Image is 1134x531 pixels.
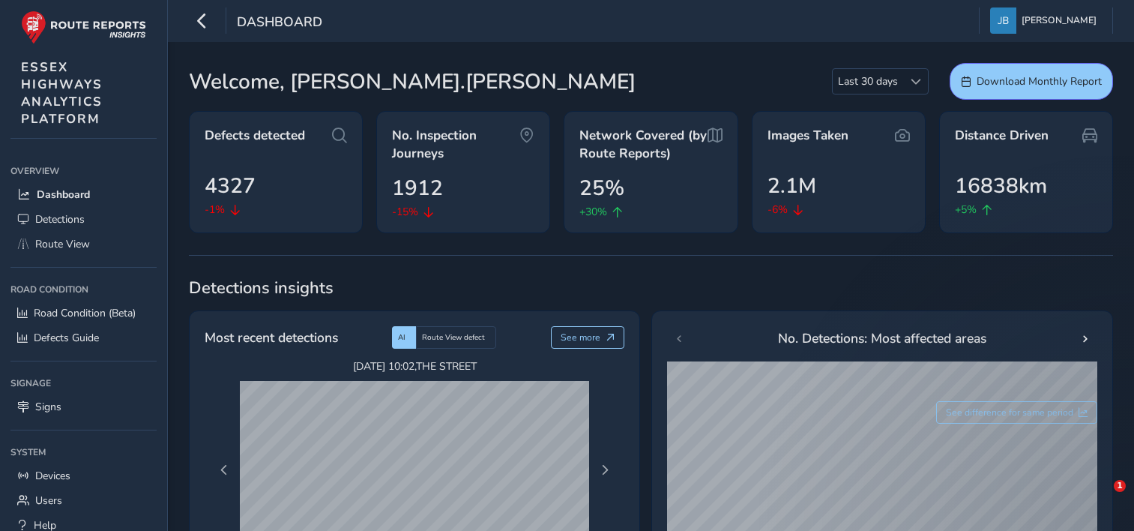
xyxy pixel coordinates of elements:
[392,127,519,162] span: No. Inspection Journeys
[561,331,600,343] span: See more
[767,127,848,145] span: Images Taken
[392,326,416,349] div: AI
[10,160,157,182] div: Overview
[205,202,225,217] span: -1%
[35,469,70,483] span: Devices
[955,202,977,217] span: +5%
[416,326,496,349] div: Route View defect
[189,277,1113,299] span: Detections insights
[205,328,338,347] span: Most recent detections
[10,488,157,513] a: Users
[936,401,1098,424] button: See difference for same period
[946,406,1073,418] span: See difference for same period
[21,10,146,44] img: rr logo
[778,328,986,348] span: No. Detections: Most affected areas
[237,13,322,34] span: Dashboard
[205,170,256,202] span: 4327
[10,278,157,301] div: Road Condition
[10,394,157,419] a: Signs
[950,63,1113,100] button: Download Monthly Report
[214,460,235,481] button: Previous Page
[1114,480,1126,492] span: 1
[551,326,625,349] button: See more
[35,400,61,414] span: Signs
[34,306,136,320] span: Road Condition (Beta)
[10,463,157,488] a: Devices
[422,332,485,343] span: Route View defect
[35,237,90,251] span: Route View
[10,325,157,350] a: Defects Guide
[10,182,157,207] a: Dashboard
[35,212,85,226] span: Detections
[990,7,1016,34] img: diamond-layout
[34,331,99,345] span: Defects Guide
[955,170,1047,202] span: 16838km
[767,170,816,202] span: 2.1M
[240,359,589,373] span: [DATE] 10:02 , THE STREET
[977,74,1102,88] span: Download Monthly Report
[37,187,90,202] span: Dashboard
[579,127,707,162] span: Network Covered (by Route Reports)
[833,69,903,94] span: Last 30 days
[35,493,62,508] span: Users
[767,202,788,217] span: -6%
[205,127,305,145] span: Defects detected
[1083,480,1119,516] iframe: Intercom live chat
[10,372,157,394] div: Signage
[392,172,443,204] span: 1912
[955,127,1049,145] span: Distance Driven
[579,172,624,204] span: 25%
[21,58,103,127] span: ESSEX HIGHWAYS ANALYTICS PLATFORM
[594,460,615,481] button: Next Page
[10,232,157,256] a: Route View
[1022,7,1097,34] span: [PERSON_NAME]
[392,204,418,220] span: -15%
[398,332,405,343] span: AI
[189,66,636,97] span: Welcome, [PERSON_NAME].[PERSON_NAME]
[10,207,157,232] a: Detections
[579,204,607,220] span: +30%
[990,7,1102,34] button: [PERSON_NAME]
[10,301,157,325] a: Road Condition (Beta)
[10,441,157,463] div: System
